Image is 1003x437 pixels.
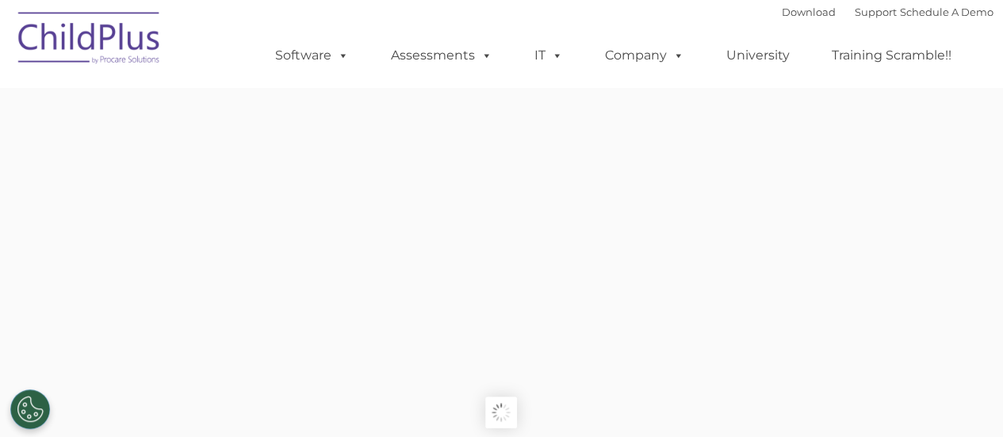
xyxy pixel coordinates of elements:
a: Schedule A Demo [900,6,993,18]
button: Cookies Settings [10,389,50,429]
img: ChildPlus by Procare Solutions [10,1,169,80]
a: University [710,40,806,71]
a: Software [259,40,365,71]
font: | [782,6,993,18]
a: Support [855,6,897,18]
a: Download [782,6,836,18]
a: IT [519,40,579,71]
a: Company [589,40,700,71]
a: Assessments [375,40,508,71]
a: Training Scramble!! [816,40,967,71]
